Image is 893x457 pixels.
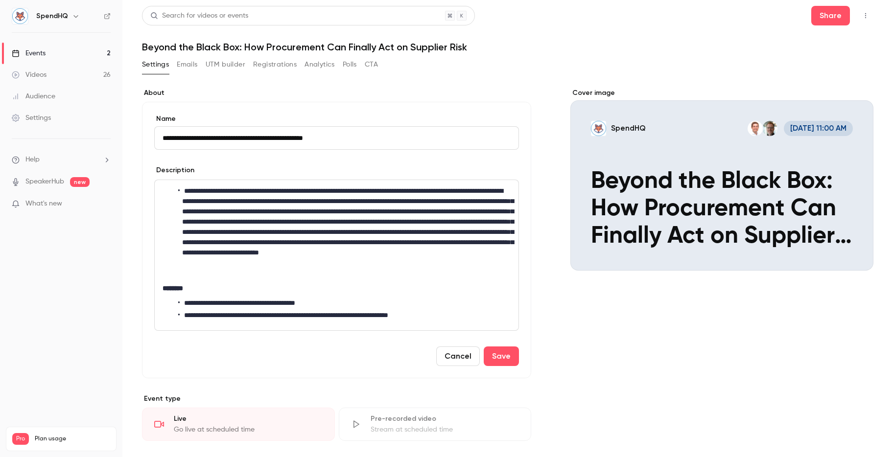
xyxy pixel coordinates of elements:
section: description [154,180,519,331]
h1: Beyond the Black Box: How Procurement Can Finally Act on Supplier Risk [142,41,873,53]
button: Analytics [305,57,335,72]
label: Cover image [570,88,873,98]
button: Registrations [253,57,297,72]
div: Search for videos or events [150,11,248,21]
button: CTA [365,57,378,72]
label: Name [154,114,519,124]
label: About [142,88,531,98]
div: LiveGo live at scheduled time [142,408,335,441]
p: Event type [142,394,531,404]
div: Videos [12,70,47,80]
button: UTM builder [206,57,245,72]
div: editor [155,180,518,330]
div: Pre-recorded video [371,414,519,424]
div: Events [12,48,46,58]
button: Polls [343,57,357,72]
button: Emails [177,57,197,72]
div: Pre-recorded videoStream at scheduled time [339,408,532,441]
button: Cancel [436,346,480,366]
span: Plan usage [35,435,110,443]
h6: SpendHQ [36,11,68,21]
div: Settings [12,113,51,123]
div: Audience [12,91,55,101]
label: Description [154,165,194,175]
div: Live [174,414,323,424]
button: Share [811,6,850,25]
span: new [70,177,90,187]
section: Cover image [570,88,873,271]
button: Save [484,346,519,366]
span: Pro [12,433,29,445]
button: Settings [142,57,169,72]
span: What's new [25,199,62,209]
li: help-dropdown-opener [12,155,111,165]
img: SpendHQ [12,8,28,24]
span: Help [25,155,40,165]
div: Stream at scheduled time [371,425,519,434]
a: SpeakerHub [25,177,64,187]
div: Go live at scheduled time [174,425,323,434]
